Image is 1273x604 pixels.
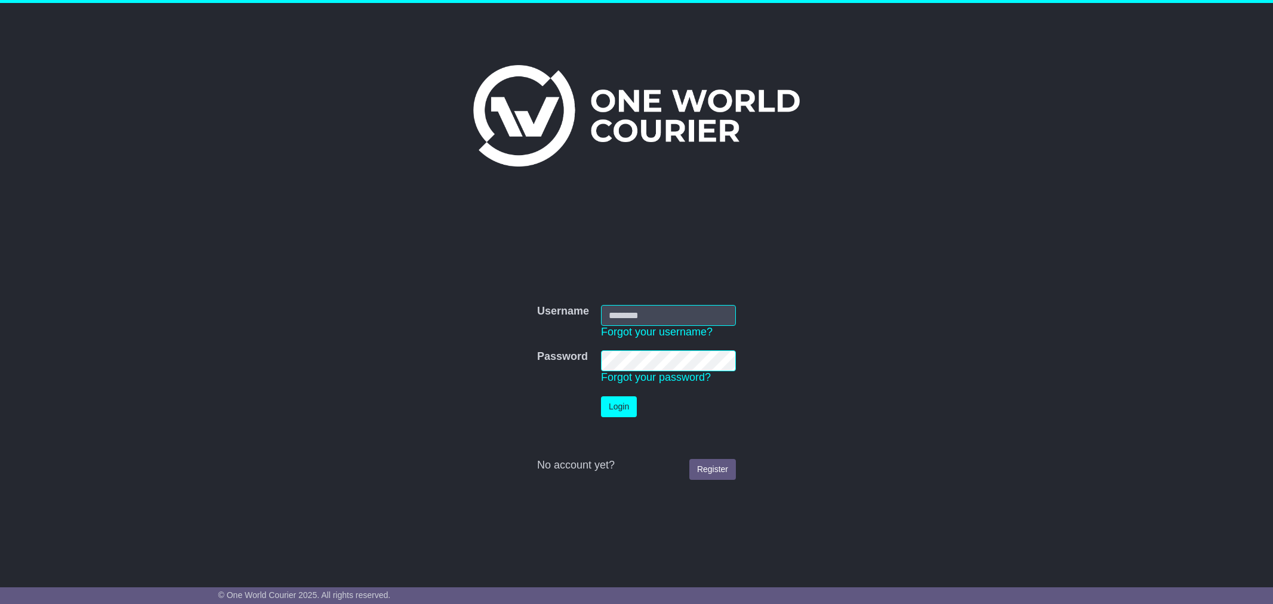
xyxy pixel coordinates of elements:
[473,65,799,167] img: One World
[601,396,637,417] button: Login
[689,459,736,480] a: Register
[601,326,713,338] a: Forgot your username?
[601,371,711,383] a: Forgot your password?
[537,350,588,363] label: Password
[537,459,736,472] div: No account yet?
[218,590,391,600] span: © One World Courier 2025. All rights reserved.
[537,305,589,318] label: Username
